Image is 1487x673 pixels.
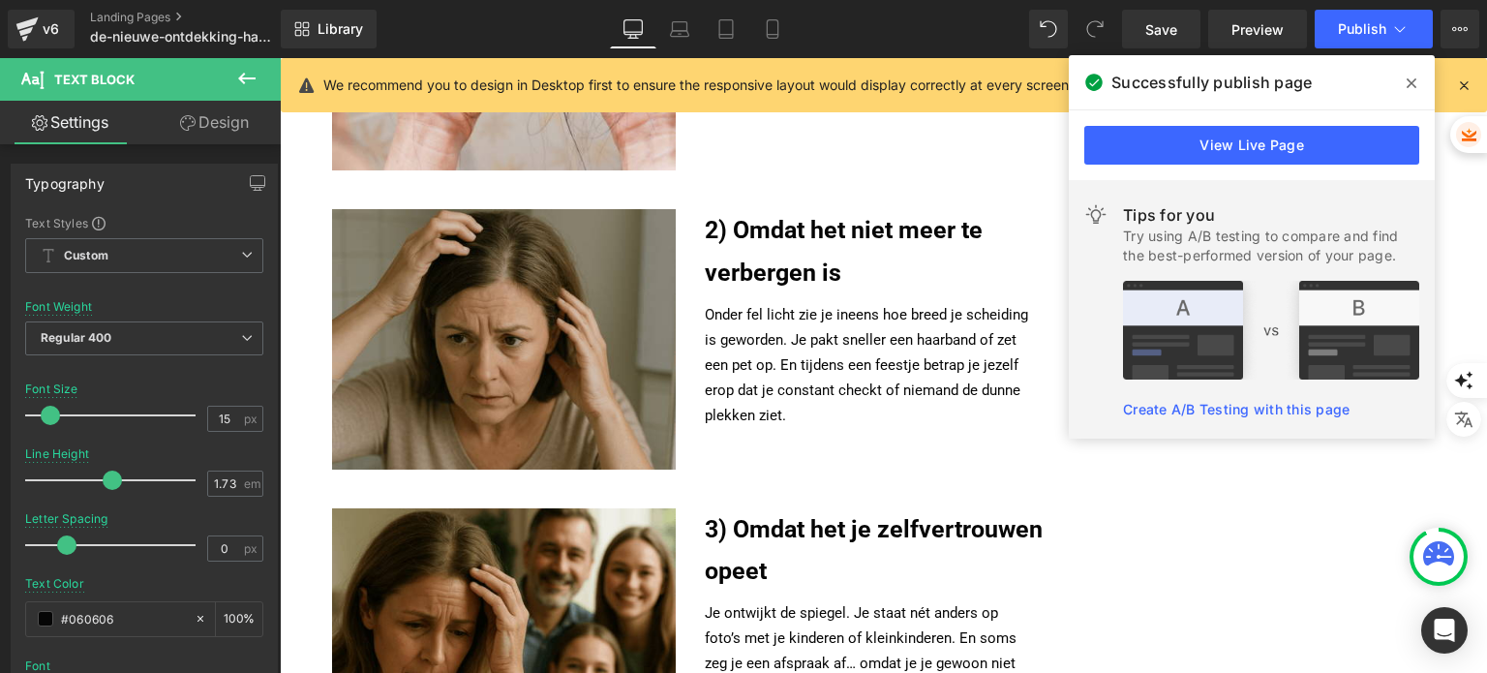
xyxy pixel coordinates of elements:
div: Text Color [25,577,84,591]
a: Create A/B Testing with this page [1123,401,1350,417]
input: Color [61,608,185,629]
span: px [244,413,260,425]
span: Text Block [54,72,135,87]
div: % [216,602,262,636]
div: Typography [25,165,105,192]
a: Desktop [610,10,656,48]
a: Tablet [703,10,749,48]
div: Line Height [25,447,89,461]
a: View Live Page [1084,126,1419,165]
div: Font Size [25,382,78,396]
span: 2) Omdat het niet meer te verbergen is [425,158,703,228]
div: v6 [39,16,63,42]
img: tip.png [1123,281,1419,380]
span: Library [318,20,363,38]
span: Preview [1231,19,1284,40]
div: Font [25,659,50,673]
span: Successfully publish page [1111,71,1312,94]
b: Custom [64,248,108,264]
p: Je ontwijkt de spiegel. Je staat nét anders op foto’s met je kinderen of kleinkinderen. En soms z... [425,543,754,644]
button: More [1441,10,1479,48]
img: light.svg [1084,203,1108,227]
p: Onder fel licht zie je ineens hoe breed je scheiding is geworden. Je pakt sneller een haarband of... [425,245,754,371]
button: Redo [1076,10,1114,48]
div: Font Weight [25,300,92,314]
span: 3) Omdat het je zelfvertrouwen opeet [425,457,763,527]
a: Design [144,101,285,144]
div: Tips for you [1123,203,1419,227]
a: Mobile [749,10,796,48]
a: Laptop [656,10,703,48]
a: Landing Pages [90,10,313,25]
div: Text Styles [25,215,263,230]
div: Letter Spacing [25,512,108,526]
p: We recommend you to design in Desktop first to ensure the responsive layout would display correct... [323,75,1209,96]
div: Try using A/B testing to compare and find the best-performed version of your page. [1123,227,1419,265]
button: Publish [1315,10,1433,48]
a: v6 [8,10,75,48]
a: New Library [281,10,377,48]
span: Save [1145,19,1177,40]
button: Undo [1029,10,1068,48]
span: em [244,477,260,490]
a: Preview [1208,10,1307,48]
span: de-nieuwe-ontdekking-haarverlies [90,29,276,45]
span: px [244,542,260,555]
div: Open Intercom Messenger [1421,607,1468,654]
b: Regular 400 [41,330,112,345]
span: Publish [1338,21,1386,37]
